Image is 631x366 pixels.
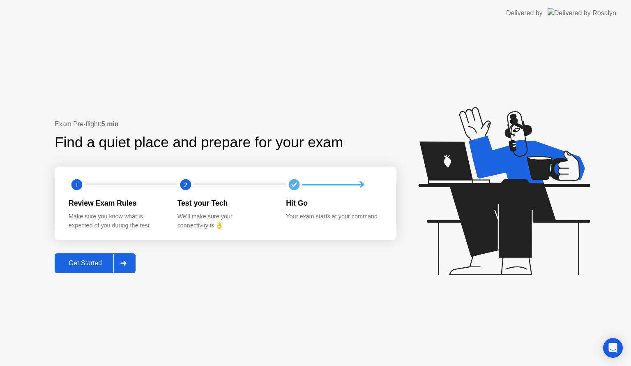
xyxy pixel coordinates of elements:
[55,253,136,273] button: Get Started
[55,132,344,153] div: Find a quiet place and prepare for your exam
[101,120,119,127] b: 5 min
[286,198,382,208] div: Hit Go
[506,8,543,18] div: Delivered by
[177,212,273,230] div: We’ll make sure your connectivity is 👌
[69,212,164,230] div: Make sure you know what is expected of you during the test.
[184,181,187,189] text: 2
[548,8,616,18] img: Delivered by Rosalyn
[177,198,273,208] div: Test your Tech
[57,259,113,267] div: Get Started
[603,338,623,358] div: Open Intercom Messenger
[75,181,78,189] text: 1
[286,212,382,221] div: Your exam starts at your command
[55,119,396,129] div: Exam Pre-flight:
[69,198,164,208] div: Review Exam Rules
